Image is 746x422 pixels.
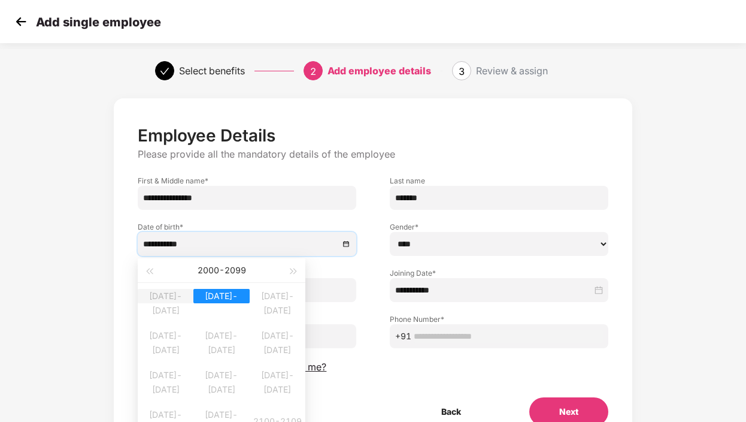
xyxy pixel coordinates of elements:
[138,148,608,161] p: Please provide all the mandatory details of the employee
[476,61,548,80] div: Review & assign
[138,125,608,146] p: Employee Details
[138,289,193,303] div: [DATE]-[DATE]
[12,13,30,31] img: svg+xml;base64,PHN2ZyB4bWxucz0iaHR0cDovL3d3dy53My5vcmcvMjAwMC9zdmciIHdpZHRoPSIzMCIgaGVpZ2h0PSIzMC...
[156,258,287,282] div: 2000 - 2099
[390,268,608,278] label: Joining Date
[138,176,356,186] label: First & Middle name
[179,61,245,80] div: Select benefits
[36,15,161,29] p: Add single employee
[138,222,356,232] label: Date of birth
[327,61,431,80] div: Add employee details
[310,65,316,77] span: 2
[390,176,608,186] label: Last name
[160,67,169,76] span: check
[193,289,249,303] div: [DATE]-[DATE]
[390,222,608,232] label: Gender
[459,65,465,77] span: 3
[390,314,608,324] label: Phone Number
[395,330,411,343] span: +91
